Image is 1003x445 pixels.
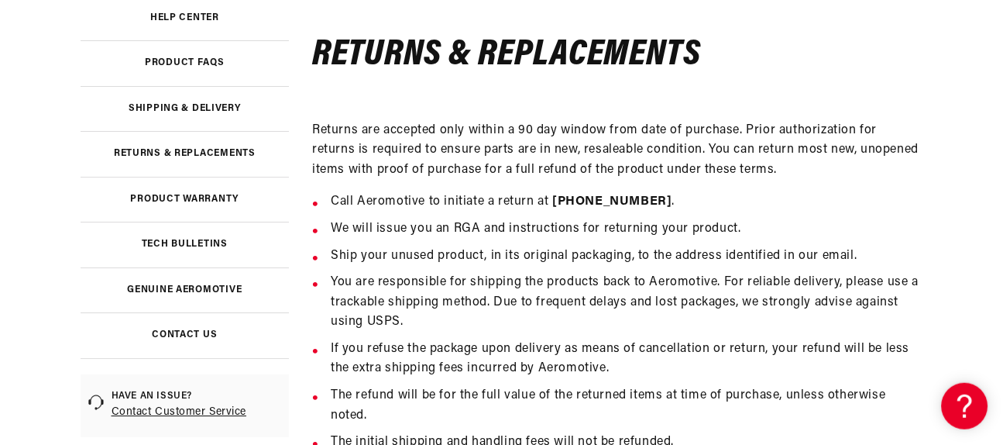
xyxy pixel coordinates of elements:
[114,150,256,158] h3: Returns & Replacements
[81,131,290,177] a: Returns & Replacements
[81,222,290,267] a: Tech Bulletins
[142,240,228,249] h3: Tech Bulletins
[81,267,290,313] a: Genuine Aeromotive
[81,86,290,132] a: Shipping & Delivery
[112,403,282,422] a: Contact Customer Service
[127,286,242,295] h3: Genuine Aeromotive
[331,192,923,212] li: Call Aeromotive to initiate a return at .
[81,312,290,358] a: Contact Us
[331,386,923,426] li: The refund will be for the full value of the returned items at time of purchase, unless otherwise...
[150,14,219,22] h3: Help Center
[331,340,923,379] li: If you refuse the package upon delivery as means of cancellation or return, your refund will be l...
[331,273,923,333] li: You are responsible for shipping the products back to Aeromotive. For reliable delivery, please u...
[81,40,290,86] a: Product FAQs
[152,331,217,340] h3: Contact Us
[331,219,923,240] li: We will issue you an RGA and instructions for returning your product.
[130,195,239,204] h3: Product Warranty
[129,105,241,113] h3: Shipping & Delivery
[331,247,923,267] li: Ship your unused product, in its original packaging, to the address identified in our email.
[145,59,225,67] h3: Product FAQs
[552,195,672,208] a: [PHONE_NUMBER]
[112,390,282,403] span: Have an issue?
[81,177,290,222] a: Product Warranty
[312,121,923,181] p: Returns are accepted only within a 90 day window from date of purchase. Prior authorization for r...
[312,39,923,71] h4: Returns & Replacements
